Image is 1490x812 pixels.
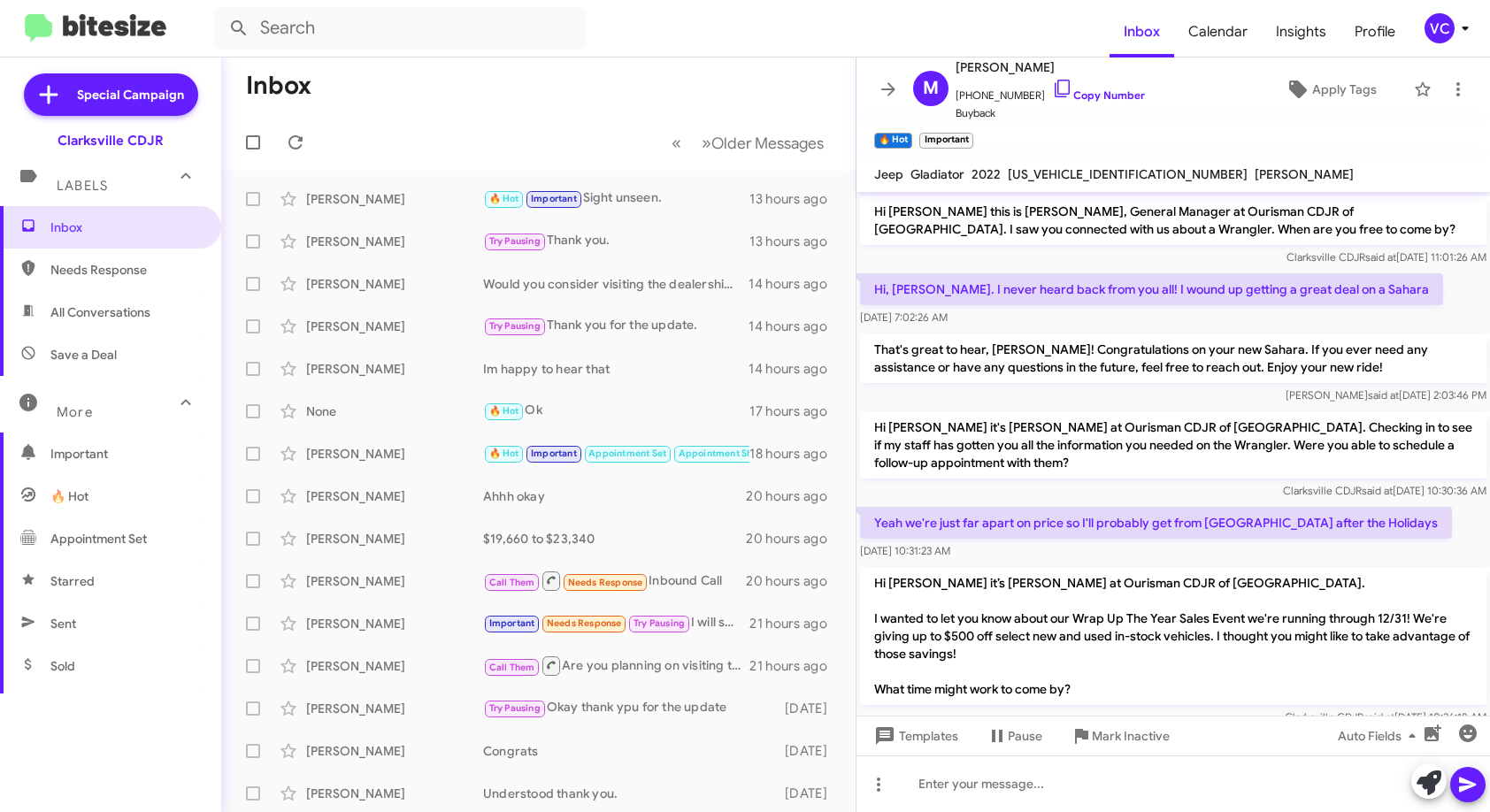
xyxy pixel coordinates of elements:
div: Congrats [483,742,782,760]
div: VC [1425,13,1455,43]
p: Hi [PERSON_NAME] this is [PERSON_NAME], General Manager at Ourisman CDJR of [GEOGRAPHIC_DATA]. I ... [860,195,1486,245]
div: 20 hours ago [746,572,841,590]
div: [DATE] [782,700,841,717]
div: 13 hours ago [749,190,841,208]
span: All Conversations [50,303,150,321]
div: 13 hours ago [749,233,841,250]
span: 🔥 Hot [489,193,519,204]
span: Labels [57,178,108,194]
span: Templates [871,720,958,752]
div: [PERSON_NAME] [306,233,483,250]
div: Are you planning on visiting the dealership [DATE] or does [DATE] work best for you? [483,655,749,677]
span: Special Campaign [77,86,184,103]
div: [PERSON_NAME] [306,318,483,335]
a: Copy Number [1052,88,1145,102]
span: Appointment Showed [679,448,779,459]
div: [PERSON_NAME] [306,445,483,463]
div: Clarksville CDJR [58,132,164,149]
span: Important [50,445,201,463]
span: [DATE] 10:31:23 AM [860,544,950,557]
small: Important [919,133,972,149]
div: [PERSON_NAME] [306,487,483,505]
div: Understood thank you. [483,785,782,802]
div: Would you consider visiting the dealership to get your in person appraisal? [483,275,749,293]
div: None [306,402,483,420]
p: Yeah we're just far apart on price so I'll probably get from [GEOGRAPHIC_DATA] after the Holidays [860,507,1452,539]
h1: Inbox [246,72,311,100]
div: [PERSON_NAME] [306,275,483,293]
span: Important [489,617,535,629]
div: Ok [483,401,749,421]
span: [PERSON_NAME] [1255,166,1354,182]
span: Mark Inactive [1092,720,1170,752]
span: 2022 [972,166,1001,182]
span: Sold [50,657,75,675]
span: Call Them [489,577,535,588]
span: said at [1363,710,1394,724]
span: » [702,132,711,154]
div: [PERSON_NAME] [306,572,483,590]
span: Try Pausing [489,235,541,247]
span: Starred [50,572,95,590]
div: [PERSON_NAME] [306,530,483,548]
div: 20 hours ago [746,530,841,548]
small: 🔥 Hot [874,133,912,149]
div: [PERSON_NAME] [306,615,483,632]
span: 🔥 Hot [489,448,519,459]
button: VC [1409,13,1471,43]
button: Mark Inactive [1056,720,1184,752]
span: [PERSON_NAME] [DATE] 2:03:46 PM [1286,388,1486,402]
span: Inbox [50,218,201,236]
a: Insights [1262,6,1340,57]
span: Older Messages [711,134,824,153]
span: Needs Response [50,261,201,279]
div: [PERSON_NAME] [306,742,483,760]
span: Appointment Set [588,448,666,459]
button: Templates [856,720,972,752]
div: Ahhh okay [483,487,746,505]
div: $19,660 to $23,340 [483,530,746,548]
span: Save a Deal [50,346,117,364]
nav: Page navigation example [662,125,834,161]
p: That's great to hear, [PERSON_NAME]! Congratulations on your new Sahara. If you ever need any ass... [860,333,1486,383]
button: Next [691,125,834,161]
span: « [672,132,681,154]
a: Special Campaign [24,73,198,116]
span: Auto Fields [1338,720,1423,752]
span: Try Pausing [634,617,685,629]
span: 🔥 Hot [489,405,519,417]
div: Im happy to hear that [483,360,749,378]
span: said at [1362,484,1393,497]
div: 18 hours ago [749,445,841,463]
div: 21 hours ago [749,615,841,632]
span: Clarksville CDJR [DATE] 10:30:36 AM [1283,484,1486,497]
div: 17 hours ago [749,402,841,420]
span: More [57,404,93,420]
span: Jeep [874,166,903,182]
div: Inbound Call [483,570,746,592]
span: Pause [1008,720,1042,752]
a: Inbox [1110,6,1174,57]
button: Apply Tags [1256,73,1405,105]
span: [US_VEHICLE_IDENTIFICATION_NUMBER] [1008,166,1248,182]
div: 14 hours ago [749,318,841,335]
div: I will speak with my wife and get back to u [483,613,749,633]
span: 🔥 Hot [50,487,88,505]
span: [PERSON_NAME] [956,57,1145,78]
span: Try Pausing [489,702,541,714]
span: Try Pausing [489,320,541,332]
button: Previous [661,125,692,161]
div: Sight unseen. [483,188,749,209]
a: Calendar [1174,6,1262,57]
span: Appointment Set [50,530,147,548]
span: Apply Tags [1312,73,1377,105]
span: Buyback [956,104,1145,122]
span: Call Them [489,662,535,673]
span: Gladiator [910,166,964,182]
span: [DATE] 7:02:26 AM [860,310,948,324]
a: Profile [1340,6,1409,57]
